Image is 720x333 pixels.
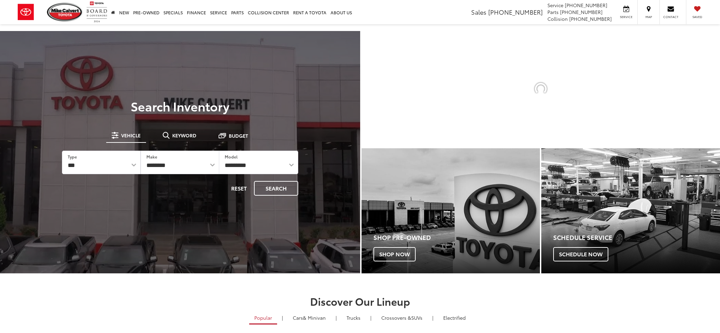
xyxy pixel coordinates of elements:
[68,154,77,160] label: Type
[376,312,428,323] a: SUVs
[488,7,543,16] span: [PHONE_NUMBER]
[547,2,563,9] span: Service
[369,314,373,321] li: |
[373,234,540,241] h4: Shop Pre-Owned
[431,314,435,321] li: |
[690,15,705,19] span: Saved
[303,314,326,321] span: & Minivan
[249,312,277,324] a: Popular
[381,314,411,321] span: Crossovers &
[663,15,678,19] span: Contact
[362,148,540,273] div: Toyota
[362,148,540,273] a: Shop Pre-Owned Shop Now
[547,15,568,22] span: Collision
[641,15,656,19] span: Map
[225,181,253,196] button: Reset
[565,2,607,9] span: [PHONE_NUMBER]
[172,133,196,138] span: Keyword
[547,9,559,15] span: Parts
[471,7,486,16] span: Sales
[120,296,600,307] h2: Discover Our Lineup
[438,312,471,323] a: Electrified
[146,154,157,160] label: Make
[541,148,720,273] div: Toyota
[47,3,83,21] img: Mike Calvert Toyota
[29,99,332,113] h3: Search Inventory
[334,314,338,321] li: |
[341,312,366,323] a: Trucks
[541,148,720,273] a: Schedule Service Schedule Now
[229,133,248,138] span: Budget
[121,133,141,138] span: Vehicle
[553,247,608,261] span: Schedule Now
[560,9,603,15] span: [PHONE_NUMBER]
[619,15,634,19] span: Service
[225,154,238,160] label: Model
[288,312,331,323] a: Cars
[254,181,298,196] button: Search
[569,15,612,22] span: [PHONE_NUMBER]
[280,314,285,321] li: |
[373,247,416,261] span: Shop Now
[553,234,720,241] h4: Schedule Service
